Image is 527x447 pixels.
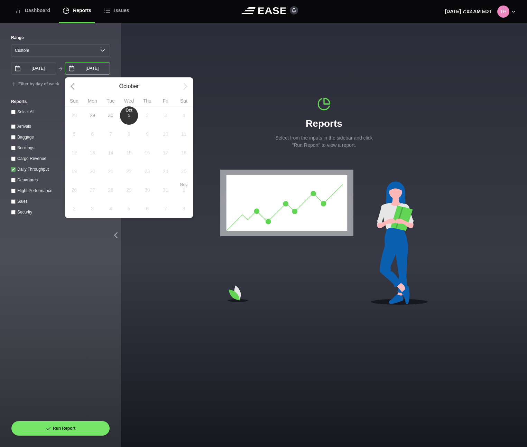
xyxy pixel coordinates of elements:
p: [DATE] 7:02 AM EDT [445,8,492,15]
button: Filter by day of week [11,82,59,87]
span: Sun [65,98,83,103]
button: Run Report [11,421,110,436]
input: mm/dd/yyyy [11,62,56,75]
label: Baggage [17,135,34,140]
span: Tue [102,98,120,103]
label: Cargo Revenue [17,156,46,161]
label: Daily Throughput [17,167,49,172]
span: Fri [156,98,175,103]
label: Flight Performance [17,188,52,193]
label: Select All [17,110,34,114]
label: Range [11,35,110,41]
div: Reports [272,97,376,149]
label: Security [17,210,32,215]
span: Sat [175,98,193,103]
label: Bookings [17,145,34,150]
span: 29 [90,112,95,119]
label: Sales [17,199,28,204]
span: 30 [108,112,113,119]
label: Departures [17,178,38,182]
h1: Reports [272,116,376,131]
input: mm/dd/yyyy [65,62,110,75]
span: October [83,82,175,91]
span: Thu [138,98,156,103]
img: 80ca9e2115b408c1dc8c56a444986cd3 [497,6,509,18]
span: Wed [120,98,138,103]
span: Mon [83,98,102,103]
p: Select from the inputs in the sidebar and click "Run Report" to view a report. [272,134,376,149]
label: Arrivals [17,124,31,129]
label: Reports [11,98,110,105]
